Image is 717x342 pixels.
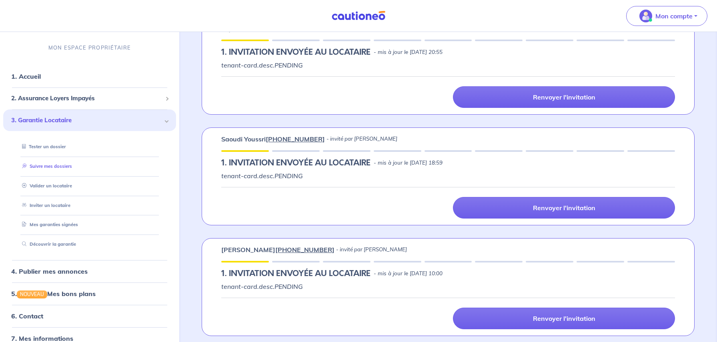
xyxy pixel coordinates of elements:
a: Suivre mes dossiers [19,163,72,169]
div: 5.NOUVEAUMes bons plans [3,286,176,302]
a: Renvoyer l'invitation [453,308,675,329]
a: Tester un dossier [19,144,66,149]
p: [PERSON_NAME] [221,245,334,255]
div: Mes garanties signées [13,218,166,231]
span: 3. Garantie Locataire [11,115,162,125]
p: Mon compte [655,11,693,21]
div: Tester un dossier [13,140,166,153]
a: 5.NOUVEAUMes bons plans [11,290,96,298]
a: Inviter un locataire [19,202,70,208]
p: Renvoyer l'invitation [533,314,595,322]
a: 4. Publier mes annonces [11,267,88,275]
tcxspan: Call +33762722314 via 3CX [266,135,325,143]
p: Renvoyer l'invitation [533,204,595,212]
div: Suivre mes dossiers [13,160,166,173]
div: 1. Accueil [3,68,176,84]
img: Cautioneo [328,11,389,21]
p: MON ESPACE PROPRIÉTAIRE [48,44,131,52]
h5: 1.︎ INVITATION ENVOYÉE AU LOCATAIRE [221,158,371,168]
a: Renvoyer l'invitation [453,197,675,219]
p: tenant-card.desc.PENDING [221,282,675,291]
a: Valider un locataire [19,183,72,188]
p: - mis à jour le [DATE] 18:59 [374,159,443,167]
div: 2. Assurance Loyers Impayés [3,91,176,106]
a: Découvrir la garantie [19,241,76,247]
a: Renvoyer l'invitation [453,86,675,108]
button: illu_account_valid_menu.svgMon compte [626,6,707,26]
div: Découvrir la garantie [13,238,166,251]
div: 6. Contact [3,308,176,324]
div: state: PENDING, Context: IN-LANDLORD [221,48,675,57]
p: - mis à jour le [DATE] 20:55 [374,48,443,56]
p: Saoudi Youssri [221,134,325,144]
p: - invité par [PERSON_NAME] [336,246,407,254]
p: tenant-card.desc.PENDING [221,171,675,181]
div: state: PENDING, Context: IN-LANDLORD [221,269,675,278]
div: Valider un locataire [13,179,166,192]
div: Inviter un locataire [13,199,166,212]
a: Mes garanties signées [19,222,78,227]
span: 2. Assurance Loyers Impayés [11,94,162,103]
h5: 1.︎ INVITATION ENVOYÉE AU LOCATAIRE [221,48,371,57]
p: tenant-card.desc.PENDING [221,60,675,70]
div: 3. Garantie Locataire [3,109,176,131]
p: - mis à jour le [DATE] 10:00 [374,270,443,278]
a: 6. Contact [11,312,43,320]
p: - invité par [PERSON_NAME] [326,135,397,143]
h5: 1.︎ INVITATION ENVOYÉE AU LOCATAIRE [221,269,371,278]
p: Renvoyer l'invitation [533,93,595,101]
div: 4. Publier mes annonces [3,263,176,279]
a: 1. Accueil [11,72,41,80]
tcxspan: Call +33651910705 via 3CX [275,246,334,254]
div: state: PENDING, Context: IN-LANDLORD [221,158,675,168]
img: illu_account_valid_menu.svg [639,10,652,22]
